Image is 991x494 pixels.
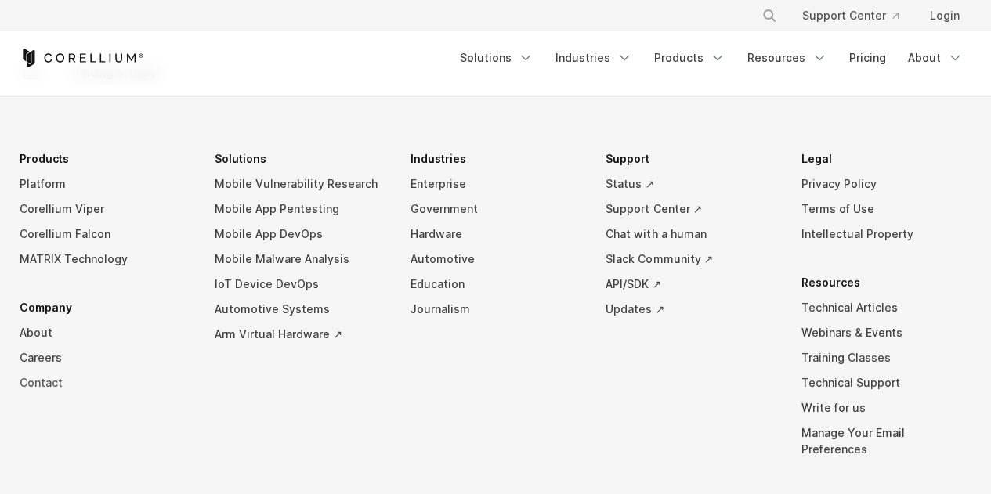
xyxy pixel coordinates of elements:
[215,222,385,247] a: Mobile App DevOps
[411,171,581,197] a: Enterprise
[801,370,972,395] a: Technical Support
[801,345,972,370] a: Training Classes
[20,345,190,370] a: Careers
[606,272,776,297] a: API/SDK ↗
[606,171,776,197] a: Status ↗
[738,44,837,72] a: Resources
[450,44,972,72] div: Navigation Menu
[20,171,190,197] a: Platform
[450,44,543,72] a: Solutions
[546,44,642,72] a: Industries
[606,247,776,272] a: Slack Community ↗
[20,370,190,395] a: Contact
[606,297,776,322] a: Updates ↗
[755,2,783,30] button: Search
[840,44,895,72] a: Pricing
[411,247,581,272] a: Automotive
[606,222,776,247] a: Chat with a human
[801,395,972,420] a: Write for us
[899,44,972,72] a: About
[801,295,972,320] a: Technical Articles
[411,297,581,322] a: Journalism
[20,146,972,485] div: Navigation Menu
[215,297,385,322] a: Automotive Systems
[20,49,144,67] a: Corellium Home
[411,197,581,222] a: Government
[743,2,972,30] div: Navigation Menu
[645,44,735,72] a: Products
[801,222,972,247] a: Intellectual Property
[411,272,581,297] a: Education
[215,322,385,347] a: Arm Virtual Hardware ↗
[917,2,972,30] a: Login
[801,197,972,222] a: Terms of Use
[790,2,911,30] a: Support Center
[20,320,190,345] a: About
[215,247,385,272] a: Mobile Malware Analysis
[20,197,190,222] a: Corellium Viper
[20,247,190,272] a: MATRIX Technology
[411,222,581,247] a: Hardware
[20,222,190,247] a: Corellium Falcon
[606,197,776,222] a: Support Center ↗
[215,171,385,197] a: Mobile Vulnerability Research
[801,171,972,197] a: Privacy Policy
[215,197,385,222] a: Mobile App Pentesting
[801,320,972,345] a: Webinars & Events
[801,420,972,462] a: Manage Your Email Preferences
[215,272,385,297] a: IoT Device DevOps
